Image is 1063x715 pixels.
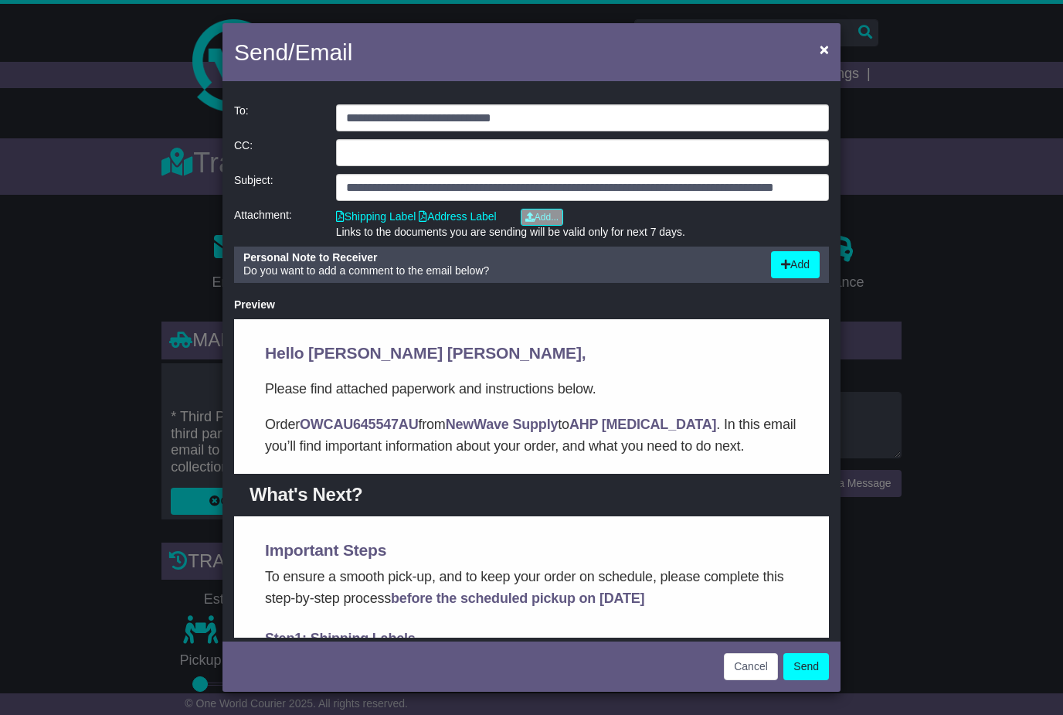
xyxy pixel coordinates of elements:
p: [US_VEHICLE_IDENTIFICATION_NUMBER] [31,654,564,676]
strong: Tracking Number: [31,657,147,672]
a: Add... [521,209,563,226]
p: Please find attached paperwork and instructions below. [31,59,564,80]
p: [DATE] [31,678,564,700]
a: Download Labels [32,526,155,556]
strong: Carrier Name: [31,633,121,649]
div: Links to the documents you are sending will be valid only for next 7 days. [336,226,829,239]
div: Subject: [226,174,328,201]
p: 26521 [31,606,564,628]
h3: Important Steps [31,220,564,242]
p: Couriers Please Standard - Authority to Leave [31,630,564,652]
div: What's Next? [15,162,564,189]
p: Download and print the address labels using the button below. Then affix this label firmly to the... [31,468,564,512]
a: Shipping Label [336,210,416,223]
span: Hello [PERSON_NAME] [PERSON_NAME], [31,25,352,43]
button: Add [771,251,820,278]
div: Personal Note to Receiver [243,251,756,264]
strong: OWCAU645547AU [66,97,184,113]
span: 2 [60,450,68,465]
b: Important: [31,376,98,392]
h4: Send/Email [234,35,352,70]
strong: before the scheduled pickup on [DATE] [157,271,410,287]
strong: NewWave Supply [212,97,324,113]
h3: Order Information: [31,570,564,592]
strong: Step : Shipping Labels [31,312,182,327]
div: Attachment: [226,209,328,239]
div: Preview [234,298,829,312]
span: × [820,40,829,58]
div: Do you want to add a comment to the email below? [236,251,763,278]
strong: AHP [MEDICAL_DATA] [335,97,482,113]
a: Address Label [419,210,497,223]
span: 1 [60,312,68,327]
button: Close [812,33,837,65]
p: Download and print the shipping labels using the button below. Then affix this label firmly to th... [31,330,564,395]
strong: Step : Address Labels [31,450,177,465]
div: CC: [226,139,328,166]
strong: Booking/Pickup Reference: [31,609,208,625]
button: Cancel [724,653,778,680]
p: Order from to . In this email you’ll find important information about your order, and what you ne... [31,94,564,138]
div: To: [226,104,328,131]
a: Download Labels [32,410,155,439]
p: To ensure a smooth pick-up, and to keep your order on schedule, please complete this step-by-step... [31,247,564,290]
strong: Pickup Date: [31,681,114,696]
button: Send [783,653,829,680]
